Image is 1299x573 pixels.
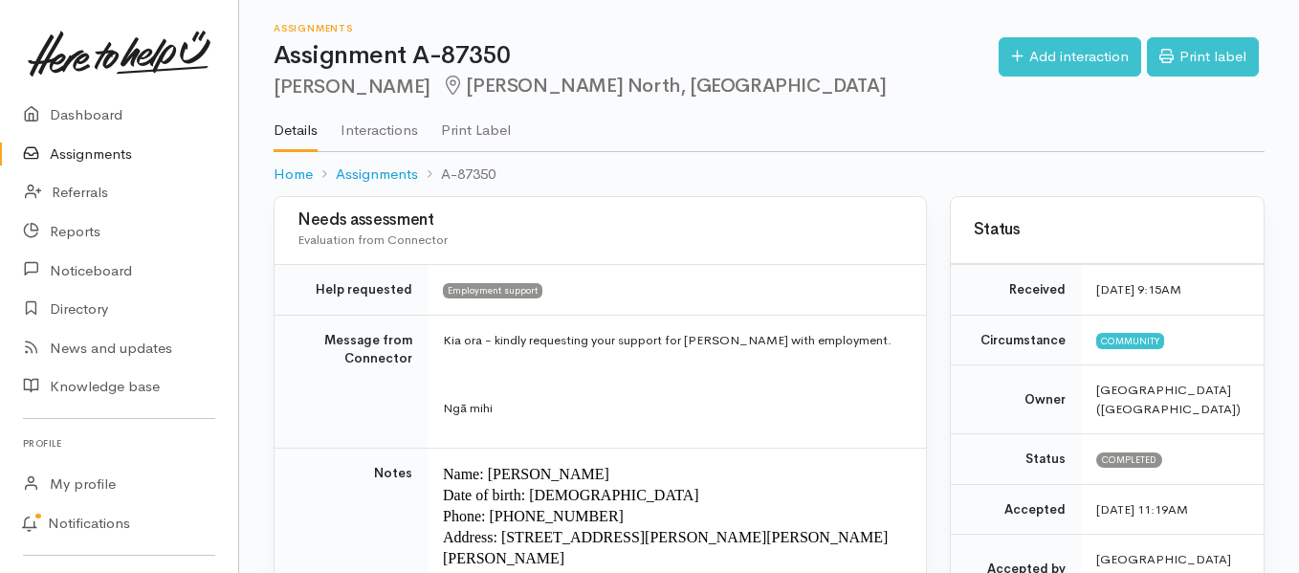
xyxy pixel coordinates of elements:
a: Assignments [336,164,418,186]
a: Print Label [441,97,511,150]
span: Date of birth: [DEMOGRAPHIC_DATA] [443,487,699,503]
a: Add interaction [999,37,1141,77]
span: [GEOGRAPHIC_DATA] ([GEOGRAPHIC_DATA]) [1096,382,1241,417]
h1: Assignment A-87350 [274,42,999,70]
td: Received [951,265,1081,316]
td: Help requested [275,265,428,316]
a: Home [274,164,313,186]
nav: breadcrumb [274,152,1265,197]
span: Community [1096,333,1164,348]
a: Interactions [341,97,418,150]
span: Phone: [PHONE_NUMBER] [443,508,624,524]
span: Evaluation from Connector [297,231,448,248]
time: [DATE] 11:19AM [1096,501,1188,518]
td: Status [951,434,1081,485]
td: Circumstance [951,315,1081,365]
h3: Status [974,221,1241,239]
time: [DATE] 9:15AM [1096,281,1181,298]
span: Employment support [443,283,542,298]
td: Message from Connector [275,315,428,449]
a: Print label [1147,37,1259,77]
a: Details [274,97,318,152]
td: Accepted [951,484,1081,535]
p: Kia ora - kindly requesting your support for [PERSON_NAME] with employment. [443,331,903,350]
span: [PERSON_NAME] North, [GEOGRAPHIC_DATA] [442,74,886,98]
h3: Needs assessment [297,211,903,230]
p: Ngā mihi [443,399,903,418]
h2: [PERSON_NAME] [274,76,999,98]
td: Owner [951,365,1081,434]
span: Address: [STREET_ADDRESS][PERSON_NAME][PERSON_NAME][PERSON_NAME] [443,529,888,566]
li: A-87350 [418,164,495,186]
h6: Assignments [274,23,999,33]
h6: Profile [23,430,215,456]
span: Completed [1096,452,1162,468]
span: Name: [PERSON_NAME] [443,466,609,482]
